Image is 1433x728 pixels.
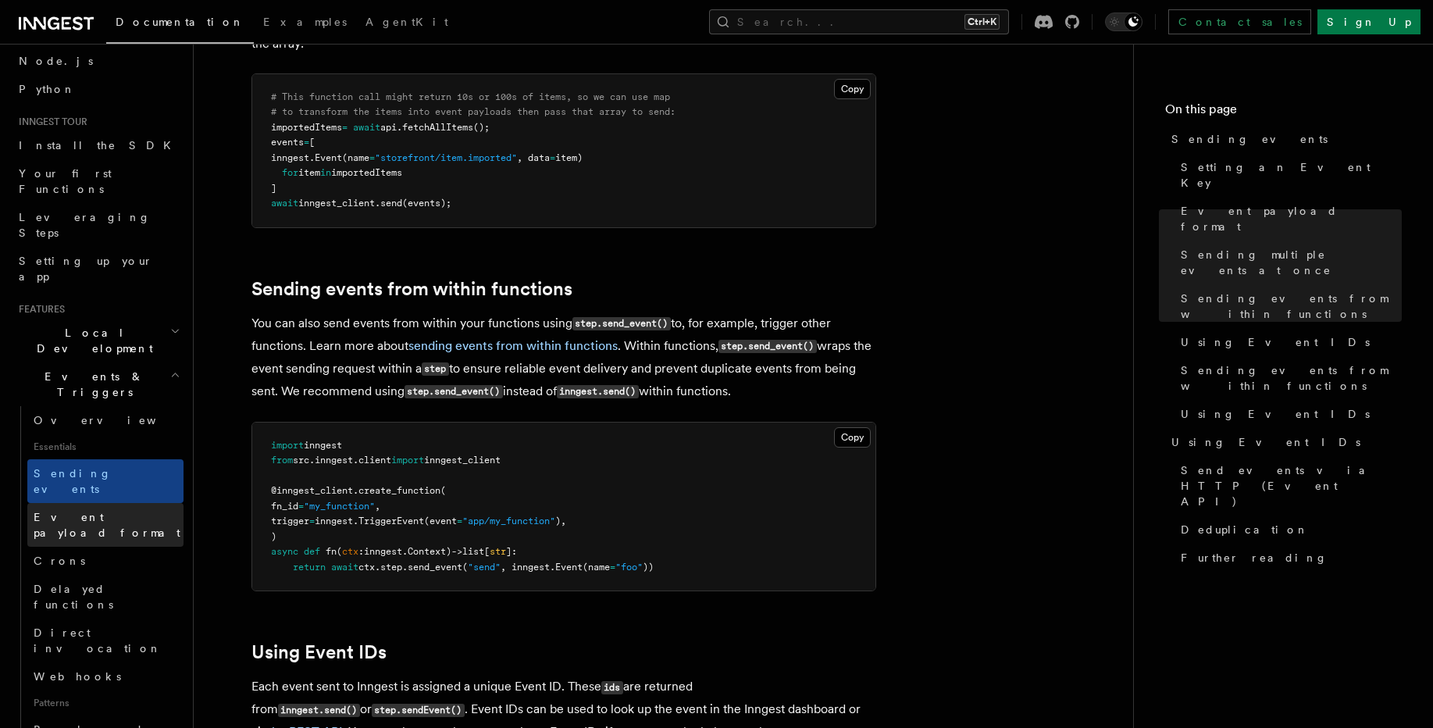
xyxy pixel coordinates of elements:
span: ( [440,485,446,496]
span: import [271,440,304,451]
span: # to transform the items into event payloads then pass that array to send: [271,106,676,117]
span: events [271,137,304,148]
code: step.send_event() [405,385,503,398]
span: = [610,562,615,573]
span: inngest [271,152,309,163]
span: Node.js [19,55,93,67]
span: ; [446,198,451,209]
span: str [490,546,506,557]
a: Event payload format [27,503,184,547]
span: # This function call might return 10s or 100s of items, so we can use map [271,91,670,102]
span: . [309,455,315,466]
a: Install the SDK [12,131,184,159]
a: Sign Up [1317,9,1421,34]
span: inngest [364,546,402,557]
button: Local Development [12,319,184,362]
a: Setting an Event Key [1175,153,1402,197]
a: Using Event IDs [1165,428,1402,456]
span: Leveraging Steps [19,211,151,239]
span: Crons [34,555,85,567]
a: Using Event IDs [1175,328,1402,356]
a: Event payload format [1175,197,1402,241]
h4: On this page [1165,100,1402,125]
span: Sending events [1171,131,1328,147]
span: Sending events from within functions [1181,291,1402,322]
span: "storefront/item.imported" [375,152,517,163]
span: ] [506,546,512,557]
span: (name [342,152,369,163]
span: in [320,167,331,178]
span: inngest. [315,516,358,526]
a: Webhooks [27,662,184,691]
span: async [271,546,298,557]
span: TriggerEvent [358,516,424,526]
span: Event payload format [34,511,180,539]
span: = [304,137,309,148]
span: for [282,167,298,178]
span: Direct invocation [34,626,162,655]
code: inngest.send() [557,385,639,398]
span: Event payload format [1181,203,1402,234]
span: import [391,455,424,466]
span: ; [484,122,490,133]
span: () [473,122,484,133]
code: step [422,362,449,376]
span: item [298,167,320,178]
span: trigger [271,516,309,526]
span: Setting up your app [19,255,153,283]
span: )) [643,562,654,573]
span: "send" [468,562,501,573]
span: def [304,546,320,557]
span: await [271,198,298,209]
span: Sending events [34,467,112,495]
span: Documentation [116,16,244,28]
span: "foo" [615,562,643,573]
span: importedItems [331,167,402,178]
button: Search...Ctrl+K [709,9,1009,34]
span: "my_function" [304,501,375,512]
span: . [353,485,358,496]
p: You can also send events from within your functions using to, for example, trigger other function... [251,312,876,403]
a: Documentation [106,5,254,44]
a: Setting up your app [12,247,184,291]
button: Copy [834,79,871,99]
span: fn_id [271,501,298,512]
a: Contact sales [1168,9,1311,34]
span: client [358,455,391,466]
span: ) [271,531,276,542]
span: : [358,546,364,557]
code: step.send_event() [718,340,817,353]
a: Sending multiple events at once [1175,241,1402,284]
a: Sending events [1165,125,1402,153]
span: Send events via HTTP (Event API) [1181,462,1402,509]
span: AgentKit [365,16,448,28]
span: Install the SDK [19,139,180,152]
span: fetchAllItems [402,122,473,133]
span: Using Event IDs [1181,406,1370,422]
span: Patterns [27,691,184,716]
span: ctx [342,546,358,557]
span: . [309,152,315,163]
span: = [298,501,304,512]
span: Context) [408,546,451,557]
span: [ [309,137,315,148]
span: Setting an Event Key [1181,159,1402,191]
span: src [293,455,309,466]
span: . [402,546,408,557]
code: ids [601,681,623,694]
a: Examples [254,5,356,42]
span: inngest [304,440,342,451]
span: . [375,562,380,573]
span: Events & Triggers [12,369,170,400]
code: step.send_event() [572,317,671,330]
span: Delayed functions [34,583,113,611]
a: Direct invocation [27,619,184,662]
span: Features [12,303,65,316]
span: list [462,546,484,557]
span: from [271,455,293,466]
a: sending events from within functions [408,338,618,353]
span: Python [19,83,76,95]
a: Python [12,75,184,103]
span: . [397,122,402,133]
span: = [369,152,375,163]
